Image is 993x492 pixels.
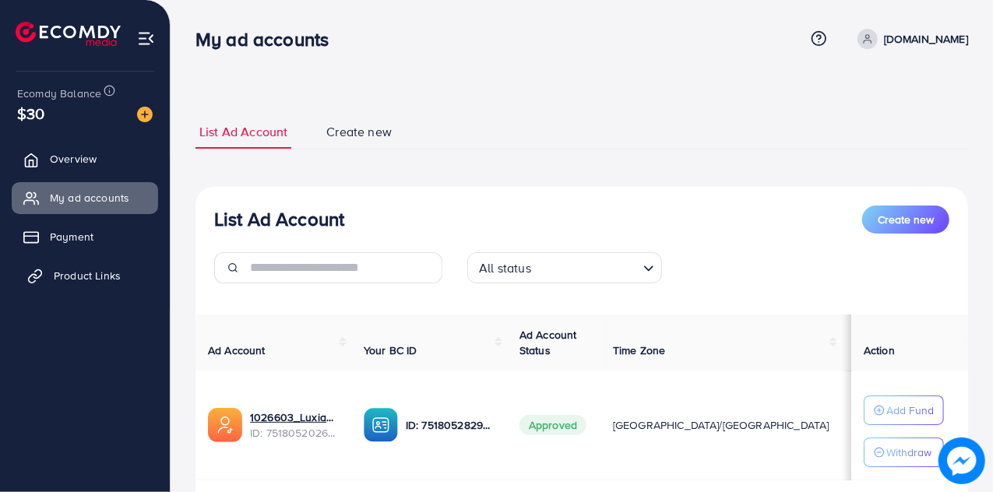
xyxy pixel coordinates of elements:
div: Search for option [467,252,662,283]
a: Product Links [12,260,158,291]
a: 1026603_Luxia_1750433190642 [250,409,339,425]
a: [DOMAIN_NAME] [851,29,968,49]
p: Add Fund [886,401,934,420]
span: Ad Account [208,343,266,358]
button: Add Fund [864,395,944,425]
div: <span class='underline'>1026603_Luxia_1750433190642</span></br>7518052026253918226 [250,409,339,441]
span: Payment [50,229,93,244]
span: Time Zone [613,343,665,358]
span: Ecomdy Balance [17,86,101,101]
span: Approved [519,415,586,435]
p: [DOMAIN_NAME] [884,30,968,48]
span: Ad Account Status [519,327,577,358]
a: Payment [12,221,158,252]
a: My ad accounts [12,182,158,213]
img: ic-ads-acc.e4c84228.svg [208,408,242,442]
span: List Ad Account [199,123,287,141]
input: Search for option [536,254,637,279]
h3: My ad accounts [195,28,341,51]
span: Product Links [54,268,121,283]
p: Withdraw [886,443,931,462]
button: Withdraw [864,438,944,467]
span: Create new [326,123,392,141]
span: Overview [50,151,97,167]
img: ic-ba-acc.ded83a64.svg [364,408,398,442]
span: Create new [878,212,934,227]
span: Your BC ID [364,343,417,358]
p: ID: 7518052829551181841 [406,416,495,434]
button: Create new [862,206,949,234]
span: $30 [17,102,44,125]
img: image [137,107,153,122]
img: menu [137,30,155,47]
img: image [938,438,985,484]
span: Action [864,343,895,358]
a: Overview [12,143,158,174]
span: ID: 7518052026253918226 [250,425,339,441]
img: logo [16,22,121,46]
h3: List Ad Account [214,208,344,230]
span: [GEOGRAPHIC_DATA]/[GEOGRAPHIC_DATA] [613,417,829,433]
span: All status [476,257,534,279]
span: My ad accounts [50,190,129,206]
